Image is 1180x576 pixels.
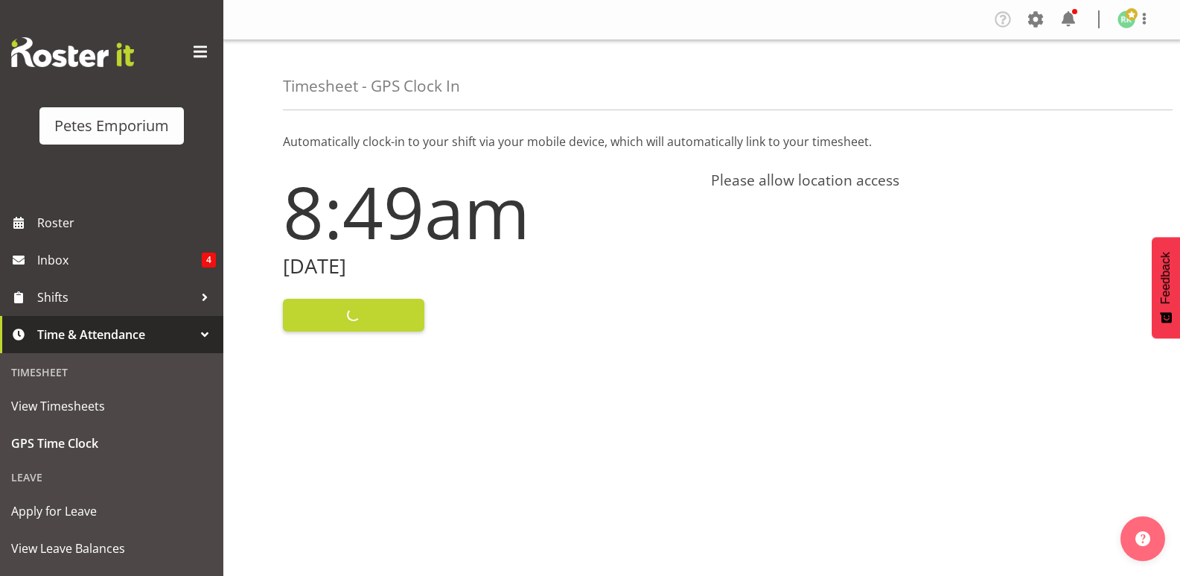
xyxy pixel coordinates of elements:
button: Feedback - Show survey [1152,237,1180,338]
h4: Timesheet - GPS Clock In [283,77,460,95]
h4: Please allow location access [711,171,1121,189]
div: Timesheet [4,357,220,387]
span: Feedback [1159,252,1173,304]
span: Inbox [37,249,202,271]
img: help-xxl-2.png [1135,531,1150,546]
span: View Timesheets [11,395,212,417]
span: Shifts [37,286,194,308]
span: 4 [202,253,216,268]
span: Apply for Leave [11,500,212,522]
span: View Leave Balances [11,537,212,560]
div: Petes Emporium [54,115,169,137]
span: Time & Attendance [37,323,194,346]
a: GPS Time Clock [4,425,220,462]
div: Leave [4,462,220,493]
a: View Leave Balances [4,530,220,567]
img: ruth-robertson-taylor722.jpg [1117,10,1135,28]
h2: [DATE] [283,255,693,278]
h1: 8:49am [283,171,693,252]
a: View Timesheets [4,387,220,425]
span: Roster [37,212,216,234]
img: Rosterit website logo [11,37,134,67]
span: GPS Time Clock [11,432,212,455]
a: Apply for Leave [4,493,220,530]
p: Automatically clock-in to your shift via your mobile device, which will automatically link to you... [283,133,1120,151]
